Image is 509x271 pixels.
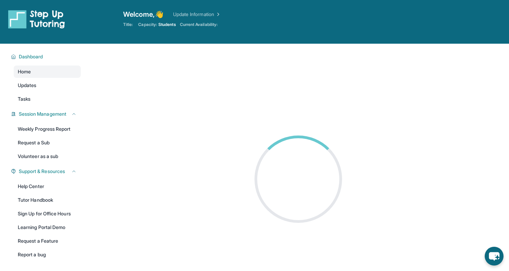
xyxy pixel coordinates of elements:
span: Updates [18,82,37,89]
a: Tutor Handbook [14,194,81,206]
span: Title: [123,22,133,27]
a: Volunteer as a sub [14,150,81,162]
button: Dashboard [16,53,77,60]
a: Tasks [14,93,81,105]
span: Welcome, 👋 [123,10,164,19]
a: Report a bug [14,248,81,261]
img: logo [8,10,65,29]
a: Sign Up for Office Hours [14,208,81,220]
a: Update Information [173,11,221,18]
a: Request a Feature [14,235,81,247]
button: chat-button [485,247,504,266]
a: Help Center [14,180,81,192]
span: Tasks [18,96,30,102]
a: Updates [14,79,81,91]
span: Dashboard [19,53,43,60]
span: Support & Resources [19,168,65,175]
button: Session Management [16,111,77,117]
a: Home [14,66,81,78]
span: Session Management [19,111,66,117]
img: Chevron Right [214,11,221,18]
button: Support & Resources [16,168,77,175]
span: Capacity: [138,22,157,27]
span: Current Availability: [180,22,218,27]
a: Request a Sub [14,137,81,149]
a: Learning Portal Demo [14,221,81,233]
span: Home [18,68,31,75]
span: Students [158,22,176,27]
a: Weekly Progress Report [14,123,81,135]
